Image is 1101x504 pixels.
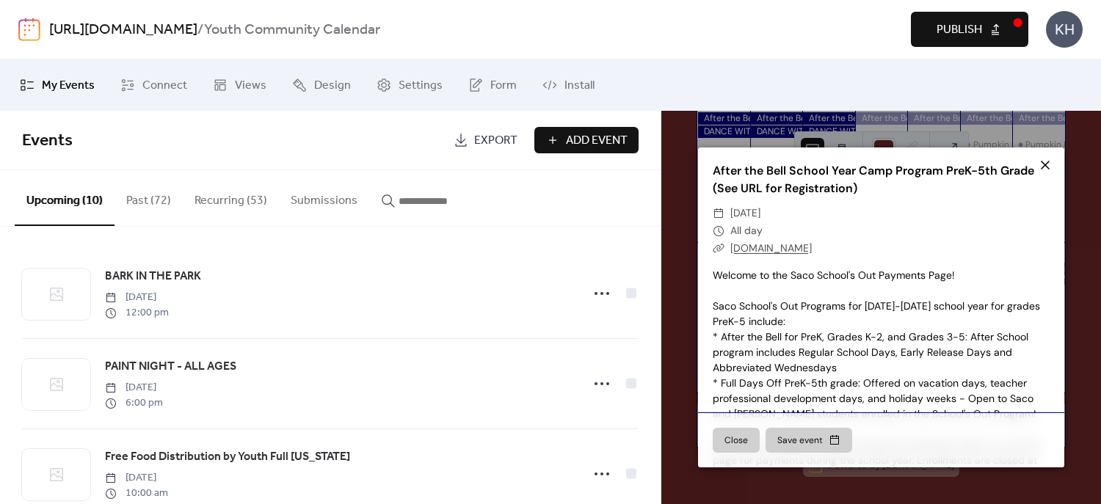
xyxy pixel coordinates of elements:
[105,448,350,467] a: Free Food Distribution by Youth Full [US_STATE]
[911,12,1028,47] button: Publish
[531,65,606,105] a: Install
[105,305,169,321] span: 12:00 pm
[197,16,204,44] b: /
[204,16,380,44] b: Youth Community Calendar
[49,16,197,44] a: [URL][DOMAIN_NAME]
[105,358,236,376] span: PAINT NIGHT - ALL AGES
[730,241,812,255] a: [DOMAIN_NAME]
[713,163,1034,196] a: After the Bell School Year Camp Program PreK-5th Grade (See URL for Registration)
[474,132,517,150] span: Export
[713,205,724,222] div: ​
[105,486,168,501] span: 10:00 am
[105,395,163,411] span: 6:00 pm
[457,65,528,105] a: Form
[314,77,351,95] span: Design
[109,65,198,105] a: Connect
[713,428,760,453] button: Close
[399,77,443,95] span: Settings
[279,170,369,224] button: Submissions
[183,170,279,224] button: Recurring (53)
[42,77,95,95] span: My Events
[105,268,201,285] span: BARK IN THE PARK
[281,65,362,105] a: Design
[15,170,115,226] button: Upcoming (10)
[105,357,236,376] a: PAINT NIGHT - ALL AGES
[534,127,639,153] button: Add Event
[730,222,763,240] span: All day
[105,380,163,395] span: [DATE]
[366,65,454,105] a: Settings
[18,18,40,41] img: logo
[105,290,169,305] span: [DATE]
[713,240,724,258] div: ​
[443,127,528,153] a: Export
[22,125,73,157] span: Events
[9,65,106,105] a: My Events
[490,77,517,95] span: Form
[937,21,982,39] span: Publish
[235,77,266,95] span: Views
[115,170,183,224] button: Past (72)
[564,77,595,95] span: Install
[730,205,760,222] span: [DATE]
[202,65,277,105] a: Views
[713,222,724,240] div: ​
[105,267,201,286] a: BARK IN THE PARK
[105,448,350,466] span: Free Food Distribution by Youth Full [US_STATE]
[142,77,187,95] span: Connect
[1046,11,1083,48] div: KH
[566,132,628,150] span: Add Event
[766,428,852,453] button: Save event
[105,470,168,486] span: [DATE]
